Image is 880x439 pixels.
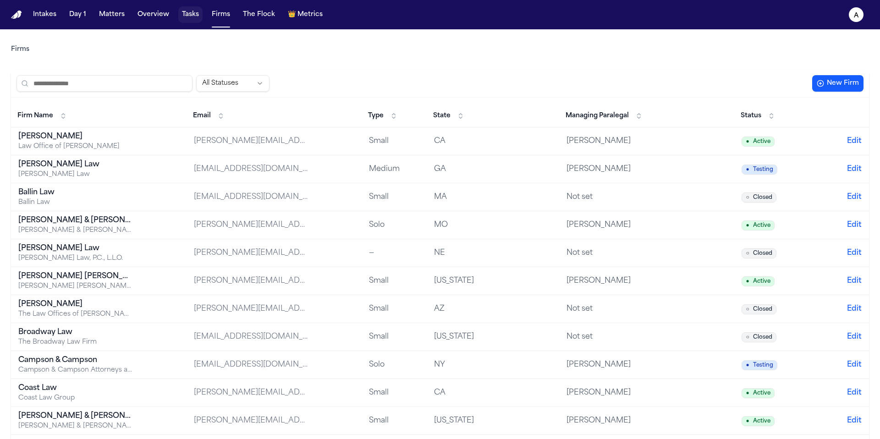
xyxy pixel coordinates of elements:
[566,275,681,286] div: [PERSON_NAME]
[18,254,133,263] div: [PERSON_NAME] Law, P.C., L.L.O.
[746,138,749,145] span: ●
[566,164,681,175] div: [PERSON_NAME]
[746,278,749,285] span: ●
[434,136,549,147] div: CA
[742,388,774,398] span: Active
[18,198,133,207] div: Ballin Law
[847,136,862,147] button: Edit
[847,303,862,314] button: Edit
[194,247,308,258] div: [PERSON_NAME][EMAIL_ADDRESS][PERSON_NAME][DOMAIN_NAME]
[194,303,308,314] div: [PERSON_NAME][EMAIL_ADDRESS][DOMAIN_NAME]
[742,360,777,370] span: Testing
[742,137,774,147] span: Active
[18,271,133,282] div: [PERSON_NAME] [PERSON_NAME]
[18,159,133,170] div: [PERSON_NAME] Law
[18,411,133,422] div: [PERSON_NAME] & [PERSON_NAME]
[566,219,681,230] div: [PERSON_NAME]
[369,192,419,203] div: Small
[194,275,308,286] div: [PERSON_NAME][EMAIL_ADDRESS][PERSON_NAME][DOMAIN_NAME]
[847,359,862,370] button: Edit
[18,310,133,319] div: The Law Offices of [PERSON_NAME], PLLC
[434,303,549,314] div: AZ
[434,387,549,398] div: CA
[746,390,749,397] span: ●
[746,362,749,369] span: ●
[18,243,133,254] div: [PERSON_NAME] Law
[847,387,862,398] button: Edit
[18,226,133,235] div: [PERSON_NAME] & [PERSON_NAME] [US_STATE] Car Accident Lawyers
[429,109,469,123] button: State
[363,109,402,123] button: Type
[29,6,60,23] button: Intakes
[369,415,419,426] div: Small
[239,6,279,23] button: The Flock
[18,422,133,431] div: [PERSON_NAME] & [PERSON_NAME], P.C.
[566,359,681,370] div: [PERSON_NAME]
[18,355,133,366] div: Campson & Campson
[18,131,133,142] div: [PERSON_NAME]
[284,6,326,23] a: crownMetrics
[566,247,681,258] div: Not set
[434,219,549,230] div: MO
[369,387,419,398] div: Small
[736,109,780,123] button: Status
[194,415,308,426] div: [PERSON_NAME][EMAIL_ADDRESS][DOMAIN_NAME]
[433,111,451,121] span: State
[566,192,681,203] div: Not set
[742,220,774,230] span: Active
[193,111,211,121] span: Email
[434,331,549,342] div: [US_STATE]
[566,387,681,398] div: [PERSON_NAME]
[847,219,862,230] button: Edit
[194,331,308,342] div: [EMAIL_ADDRESS][DOMAIN_NAME]
[18,338,133,347] div: The Broadway Law Firm
[369,275,419,286] div: Small
[812,75,863,92] button: New Firm
[369,219,419,230] div: Solo
[18,142,133,151] div: Law Office of [PERSON_NAME]
[742,332,776,342] span: Closed
[566,303,681,314] div: Not set
[742,248,776,258] span: Closed
[368,111,384,121] span: Type
[95,6,128,23] a: Matters
[208,6,234,23] a: Firms
[11,11,22,19] img: Finch Logo
[18,366,133,375] div: Campson & Campson Attorneys at Law
[434,164,549,175] div: GA
[13,109,71,123] button: Firm Name
[194,164,308,175] div: [EMAIL_ADDRESS][DOMAIN_NAME]
[369,359,419,370] div: Solo
[434,247,549,258] div: NE
[18,383,133,394] div: Coast Law
[369,247,419,258] div: —
[11,45,29,54] a: Firms
[566,331,681,342] div: Not set
[746,194,749,201] span: ○
[434,359,549,370] div: NY
[18,187,133,198] div: Ballin Law
[847,192,862,203] button: Edit
[746,334,749,341] span: ○
[11,11,22,19] a: Home
[847,331,862,342] button: Edit
[188,109,229,123] button: Email
[194,219,308,230] div: [PERSON_NAME][EMAIL_ADDRESS][DOMAIN_NAME]
[746,417,749,425] span: ●
[434,275,549,286] div: [US_STATE]
[742,192,776,203] span: Closed
[434,415,549,426] div: [US_STATE]
[18,299,133,310] div: [PERSON_NAME]
[847,275,862,286] button: Edit
[17,111,53,121] span: Firm Name
[11,45,29,54] nav: Breadcrumb
[742,416,774,426] span: Active
[847,415,862,426] button: Edit
[134,6,173,23] button: Overview
[746,222,749,229] span: ●
[369,331,419,342] div: Small
[746,306,749,313] span: ○
[566,136,681,147] div: [PERSON_NAME]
